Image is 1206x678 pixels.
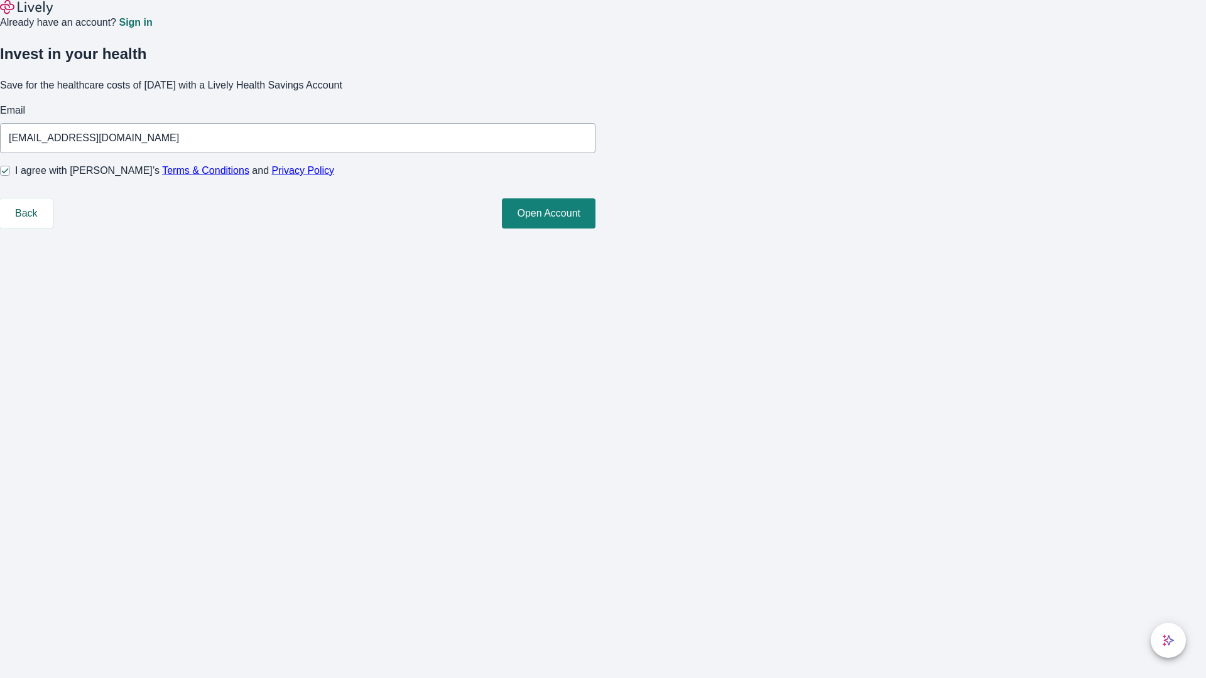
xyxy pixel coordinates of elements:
span: I agree with [PERSON_NAME]’s and [15,163,334,178]
a: Terms & Conditions [162,165,249,176]
button: Open Account [502,198,595,229]
button: chat [1151,623,1186,658]
a: Privacy Policy [272,165,335,176]
svg: Lively AI Assistant [1162,634,1175,647]
a: Sign in [119,18,152,28]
